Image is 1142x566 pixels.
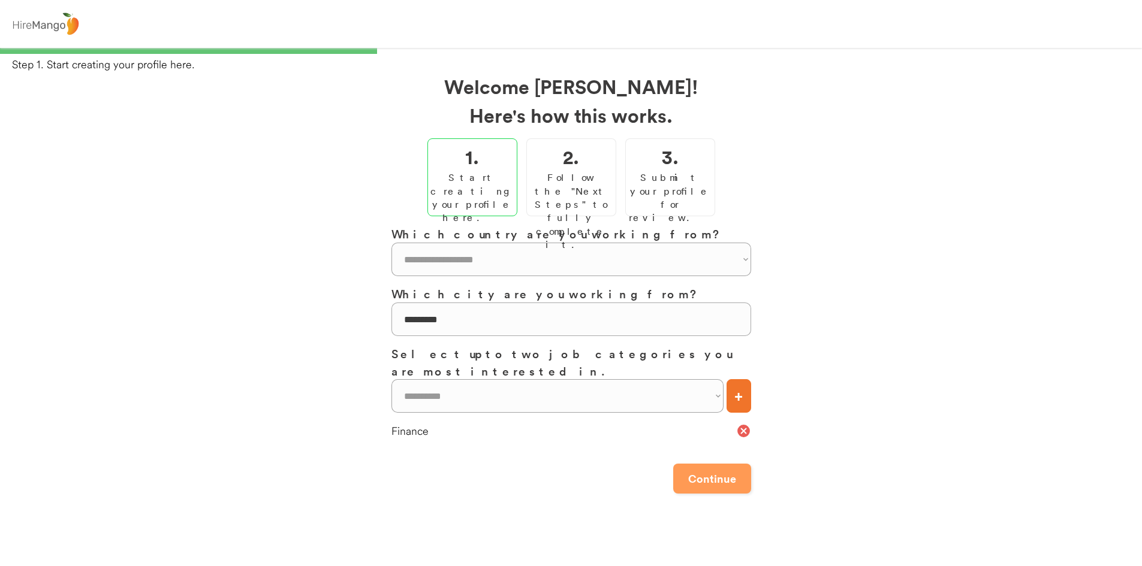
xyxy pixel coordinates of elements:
h2: 3. [662,142,679,171]
div: Finance [391,423,736,438]
div: Step 1. Start creating your profile here. [12,57,1142,72]
button: Continue [673,464,751,494]
button: + [727,379,751,413]
div: Submit your profile for review. [629,171,712,225]
button: cancel [736,423,751,438]
h2: Welcome [PERSON_NAME]! Here's how this works. [391,72,751,129]
h3: Which country are you working from? [391,225,751,243]
div: 33% [2,48,1140,54]
img: logo%20-%20hiremango%20gray.png [9,10,82,38]
h2: 2. [563,142,579,171]
h3: Which city are you working from? [391,285,751,302]
h3: Select up to two job categories you are most interested in. [391,345,751,379]
div: Start creating your profile here. [430,171,514,225]
h2: 1. [465,142,479,171]
div: Follow the "Next Steps" to fully complete it. [530,171,613,251]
